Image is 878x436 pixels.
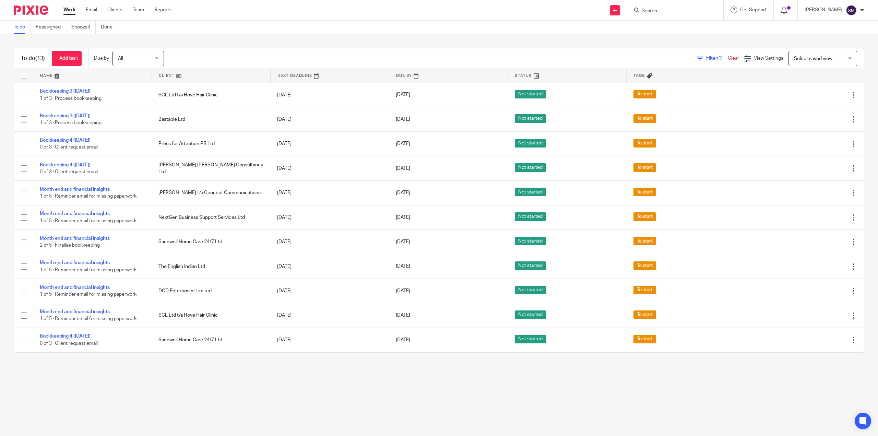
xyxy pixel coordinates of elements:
span: To start [633,212,656,221]
span: Not started [515,139,546,148]
td: [DATE] [270,156,389,180]
span: (13) [35,56,45,61]
span: [DATE] [396,313,410,318]
a: Bookkeeping 3 ([DATE]) [40,89,91,94]
span: [DATE] [396,264,410,269]
td: [DATE] [270,328,389,352]
span: [DATE] [396,338,410,342]
span: [DATE] [396,215,410,220]
span: 2 of 5 · Finalise bookkeeping [40,243,100,248]
a: Work [63,7,75,13]
span: 1 of 5 · Reminder email for missing paperwork [40,219,137,223]
input: Search [641,8,703,14]
span: To start [633,163,656,172]
span: To start [633,90,656,98]
a: + Add task [52,51,82,66]
span: [DATE] [396,190,410,195]
td: [DATE] [270,205,389,229]
span: [DATE] [396,93,410,97]
span: Filter [706,56,728,61]
a: Month end and financial insights [40,309,110,314]
a: Clients [107,7,122,13]
td: [PERSON_NAME] [PERSON_NAME] Consultancy Ltd [152,156,270,180]
a: Month end and financial insights [40,211,110,216]
td: [DATE] [270,181,389,205]
a: Month end and financial insights [40,285,110,290]
a: Snoozed [71,21,96,34]
span: To start [633,114,656,123]
span: To start [633,139,656,148]
a: Month end and financial insights [40,236,110,241]
span: Tags [633,74,645,78]
span: Not started [515,310,546,319]
a: Done [101,21,118,34]
td: [DATE] [270,279,389,303]
span: Not started [515,335,546,343]
span: Not started [515,212,546,221]
a: Month end and financial insights [40,187,110,192]
span: [DATE] [396,288,410,293]
p: [PERSON_NAME] [805,7,842,13]
td: [DATE] [270,107,389,131]
a: Month end and financial insights [40,260,110,265]
a: Clear [728,56,739,61]
span: 1 of 5 · Reminder email for missing paperwork [40,292,137,297]
td: Press for Attention PR Ltd [152,132,270,156]
td: [DATE] [270,83,389,107]
span: To start [633,188,656,196]
span: Get Support [740,8,767,12]
span: Not started [515,261,546,270]
td: [PERSON_NAME] & Co Financial Planning Ltd [152,352,270,377]
td: SCL Ltd t/a Hove Hair Clinic [152,303,270,328]
span: To start [633,310,656,319]
a: Bookkeeping 4 ([DATE]) [40,334,91,339]
td: Sandwell Home Care 24/7 Ltd [152,328,270,352]
span: To start [633,335,656,343]
a: Bookkeeping 4 ([DATE]) [40,138,91,143]
span: 1 of 3 · Process bookkeeping [40,120,102,125]
a: Email [86,7,97,13]
span: To start [633,286,656,294]
a: Reassigned [36,21,66,34]
a: Reports [154,7,171,13]
a: To do [14,21,31,34]
a: Bookkeeping 3 ([DATE]) [40,114,91,118]
span: 1 of 3 · Process bookkeeping [40,96,102,101]
img: svg%3E [846,5,857,16]
td: [DATE] [270,132,389,156]
span: All [118,56,123,61]
h1: To do [21,55,45,62]
td: [DATE] [270,352,389,377]
span: 1 of 5 · Reminder email for missing paperwork [40,268,137,272]
td: DCD Enterprises Limited [152,279,270,303]
a: Bookkeeping 4 ([DATE]) [40,163,91,167]
span: [DATE] [396,141,410,146]
a: Team [133,7,144,13]
span: Select saved view [794,56,832,61]
span: View Settings [754,56,783,61]
td: Sandwell Home Care 24/7 Ltd [152,230,270,254]
span: Not started [515,237,546,245]
span: Not started [515,114,546,123]
span: 0 of 3 · Client request email [40,341,98,346]
span: [DATE] [396,166,410,171]
td: [DATE] [270,254,389,279]
span: 0 of 3 · Client request email [40,169,98,174]
span: [DATE] [396,239,410,244]
td: [PERSON_NAME] t/a Concept Communications [152,181,270,205]
span: To start [633,237,656,245]
span: 1 of 5 · Reminder email for missing paperwork [40,194,137,199]
p: Due by [94,55,109,62]
span: 0 of 3 · Client request email [40,145,98,150]
td: [DATE] [270,303,389,328]
span: Not started [515,188,546,196]
span: Not started [515,90,546,98]
span: Not started [515,286,546,294]
td: Bastable Ltd [152,107,270,131]
span: Not started [515,163,546,172]
td: NextGen Business Support Services Ltd [152,205,270,229]
span: [DATE] [396,117,410,122]
td: [DATE] [270,230,389,254]
img: Pixie [14,5,48,15]
td: The English Indian Ltd [152,254,270,279]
